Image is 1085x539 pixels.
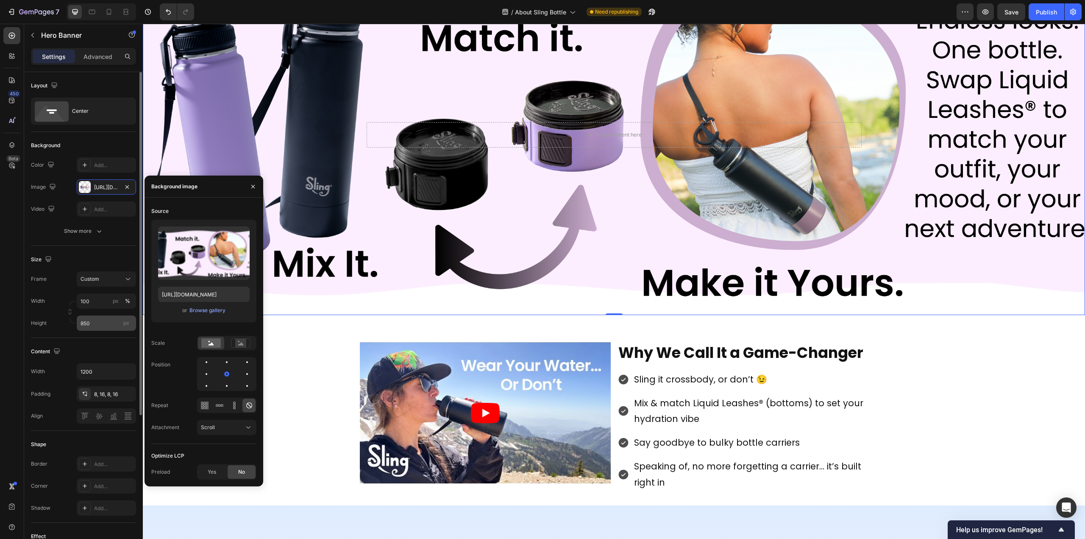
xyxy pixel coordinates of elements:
[113,297,119,305] div: px
[56,7,59,17] p: 7
[151,402,168,409] div: Repeat
[201,424,215,430] span: Scroll
[31,346,62,357] div: Content
[31,297,45,305] label: Width
[31,412,43,420] div: Align
[491,435,724,467] p: Speaking of, no more forgetting a carrier... it’s built right in
[491,348,724,364] p: Sling it crossbody, or don’t 😉
[31,319,47,327] label: Height
[158,287,250,302] input: https://example.com/image.jpg
[83,52,112,61] p: Advanced
[81,275,99,283] span: Custom
[31,204,56,215] div: Video
[151,183,198,190] div: Background image
[31,254,53,265] div: Size
[31,142,60,149] div: Background
[94,162,134,169] div: Add...
[31,182,58,193] div: Image
[1056,497,1077,518] div: Open Intercom Messenger
[143,24,1085,539] iframe: Design area
[94,184,119,191] div: [URL][DOMAIN_NAME]
[31,441,46,448] div: Shape
[31,159,56,171] div: Color
[41,30,113,40] p: Hero Banner
[454,108,499,115] div: Drop element here
[31,482,48,490] div: Corner
[64,227,103,235] div: Show more
[208,468,216,476] span: Yes
[31,460,47,468] div: Border
[94,505,134,512] div: Add...
[1029,3,1064,20] button: Publish
[77,293,136,309] input: px%
[31,223,136,239] button: Show more
[151,424,179,431] div: Attachment
[1036,8,1057,17] div: Publish
[158,226,250,280] img: preview-image
[997,3,1025,20] button: Save
[72,101,124,121] div: Center
[122,296,133,306] button: px
[151,452,184,460] div: Optimize LCP
[491,411,724,427] p: Say goodbye to bulky bottle carriers
[3,3,63,20] button: 7
[31,368,45,375] div: Width
[94,461,134,468] div: Add...
[182,305,187,316] span: or
[31,504,50,512] div: Shadow
[515,8,566,17] span: About Sling Bottle
[197,420,256,435] button: Scroll
[475,318,726,340] h2: Why We Call It a Game-Changer
[511,8,513,17] span: /
[151,207,169,215] div: Source
[151,339,165,347] div: Scale
[238,468,245,476] span: No
[77,364,136,379] input: Auto
[328,379,357,399] button: Play
[31,80,59,92] div: Layout
[94,206,134,213] div: Add...
[189,306,226,315] button: Browse gallery
[160,3,194,20] div: Undo/Redo
[151,468,170,476] div: Preload
[956,525,1066,535] button: Show survey - Help us improve GemPages!
[111,296,121,306] button: %
[31,275,47,283] label: Frame
[94,391,134,398] div: 8, 16, 8, 16
[956,526,1056,534] span: Help us improve GemPages!
[42,52,66,61] p: Settings
[151,361,170,369] div: Position
[8,90,20,97] div: 450
[491,371,724,404] p: Mix & match Liquid Leashes® (bottoms) to set your hydration vibe
[1004,8,1018,16] span: Save
[189,307,225,314] div: Browse gallery
[77,316,136,331] input: px
[77,271,136,287] button: Custom
[125,297,130,305] div: %
[6,155,20,162] div: Beta
[595,8,638,16] span: Need republishing
[31,390,50,398] div: Padding
[94,483,134,490] div: Add...
[123,320,129,326] span: px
